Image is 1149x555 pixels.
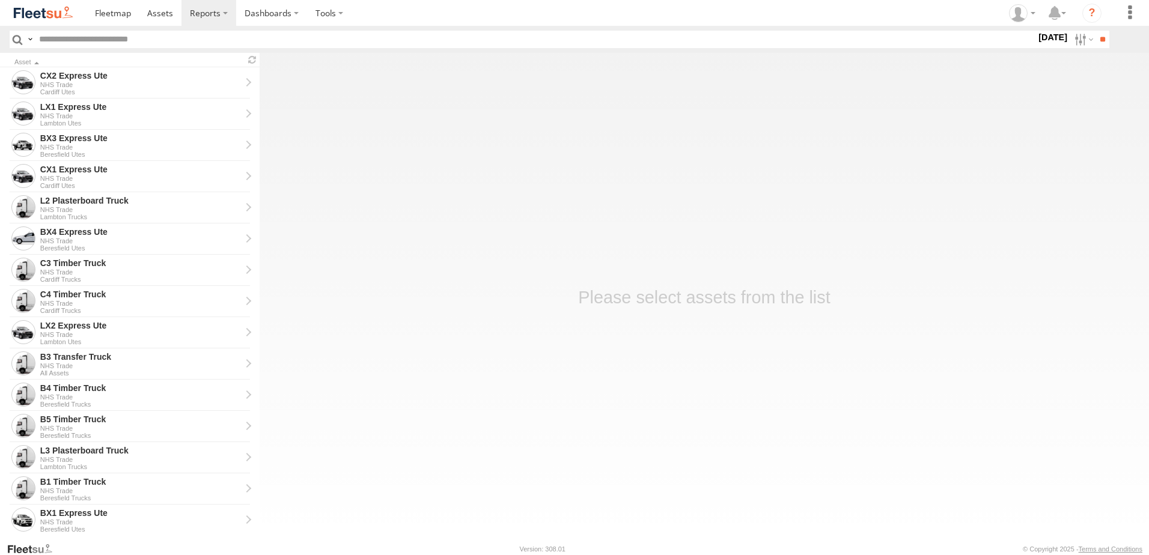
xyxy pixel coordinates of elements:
div: Kelley Adamson [1005,4,1040,22]
div: L3 Plasterboard Truck - View Asset History [40,445,241,456]
div: Lambton Utes [40,120,241,127]
div: Beresfield Trucks [40,401,241,408]
label: Search Query [25,31,35,48]
div: C3 Timber Truck - View Asset History [40,258,241,268]
div: Beresfield Trucks [40,494,241,502]
div: CX2 Express Ute - View Asset History [40,70,241,81]
div: BX4 Express Ute - View Asset History [40,226,241,237]
div: NHS Trade [40,112,241,120]
div: L2 Plasterboard Truck - View Asset History [40,195,241,206]
div: BX3 Express Ute - View Asset History [40,133,241,144]
div: © Copyright 2025 - [1023,545,1142,553]
div: NHS Trade [40,268,241,276]
div: Cardiff Utes [40,88,241,96]
div: Lambton Utes [40,338,241,345]
img: fleetsu-logo-horizontal.svg [12,5,75,21]
div: B4 Timber Truck - View Asset History [40,383,241,393]
div: NHS Trade [40,487,241,494]
div: Click to Sort [14,59,240,65]
div: C4 Timber Truck - View Asset History [40,289,241,300]
div: Beresfield Utes [40,151,241,158]
i: ? [1082,4,1102,23]
div: LX1 Express Ute - View Asset History [40,102,241,112]
div: NHS Trade [40,425,241,432]
div: NHS Trade [40,393,241,401]
div: NHS Trade [40,206,241,213]
div: NHS Trade [40,456,241,463]
div: BX1 Express Ute - View Asset History [40,508,241,518]
div: Cardiff Trucks [40,276,241,283]
div: NHS Trade [40,175,241,182]
span: Refresh [245,54,260,65]
div: Version: 308.01 [520,545,565,553]
div: Beresfield Trucks [40,432,241,439]
div: LX2 Express Ute - View Asset History [40,320,241,331]
div: Beresfield Utes [40,244,241,252]
div: Lambton Trucks [40,463,241,470]
div: B5 Timber Truck - View Asset History [40,414,241,425]
div: NHS Trade [40,518,241,526]
div: Cardiff Trucks [40,307,241,314]
div: B1 Timber Truck - View Asset History [40,476,241,487]
div: CX1 Express Ute - View Asset History [40,164,241,175]
div: B3 Transfer Truck - View Asset History [40,351,241,362]
a: Terms and Conditions [1079,545,1142,553]
div: NHS Trade [40,237,241,244]
div: NHS Trade [40,81,241,88]
div: NHS Trade [40,144,241,151]
div: Beresfield Utes [40,526,241,533]
label: Search Filter Options [1070,31,1096,48]
div: NHS Trade [40,331,241,338]
div: All Assets [40,369,241,377]
div: Lambton Trucks [40,213,241,220]
div: Cardiff Utes [40,182,241,189]
label: [DATE] [1036,31,1070,44]
a: Visit our Website [7,543,62,555]
div: NHS Trade [40,362,241,369]
div: NHS Trade [40,300,241,307]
